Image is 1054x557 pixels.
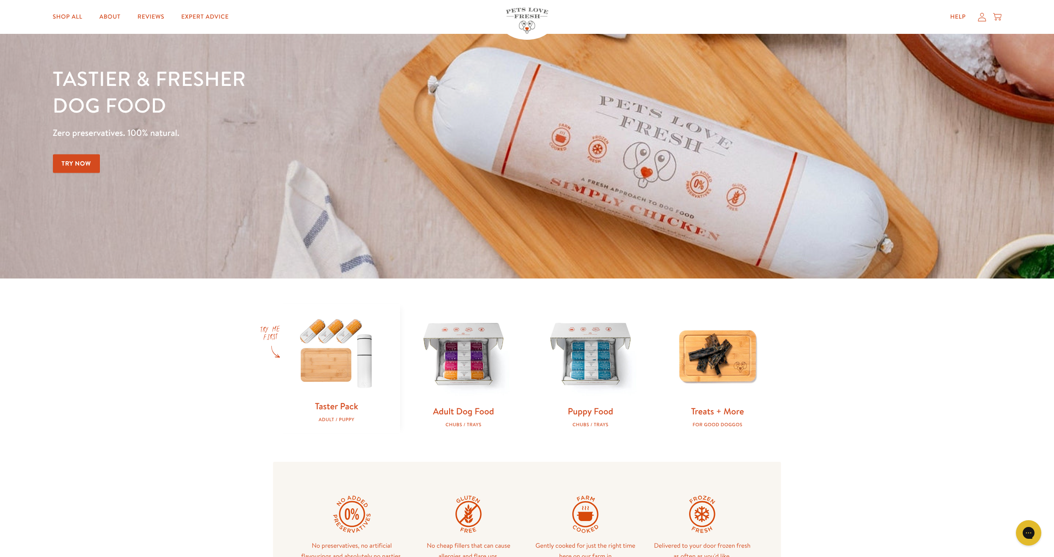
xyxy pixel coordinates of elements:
a: Shop All [46,8,89,25]
div: Chubs / Trays [414,422,513,427]
a: Expert Advice [174,8,235,25]
a: Reviews [131,8,171,25]
a: Try Now [53,154,100,173]
p: Zero preservatives. 100% natural. [53,125,685,141]
div: For good doggos [668,422,767,427]
a: Taster Pack [315,400,358,412]
div: Adult / Puppy [287,417,386,422]
a: Adult Dog Food [433,405,494,417]
a: Treats + More [691,405,744,417]
a: Puppy Food [568,405,613,417]
a: About [93,8,127,25]
a: Help [944,8,973,25]
div: Chubs / Trays [541,422,640,427]
h1: Tastier & fresher dog food [53,66,685,119]
img: Pets Love Fresh [506,8,548,33]
iframe: Gorgias live chat messenger [1012,517,1046,549]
